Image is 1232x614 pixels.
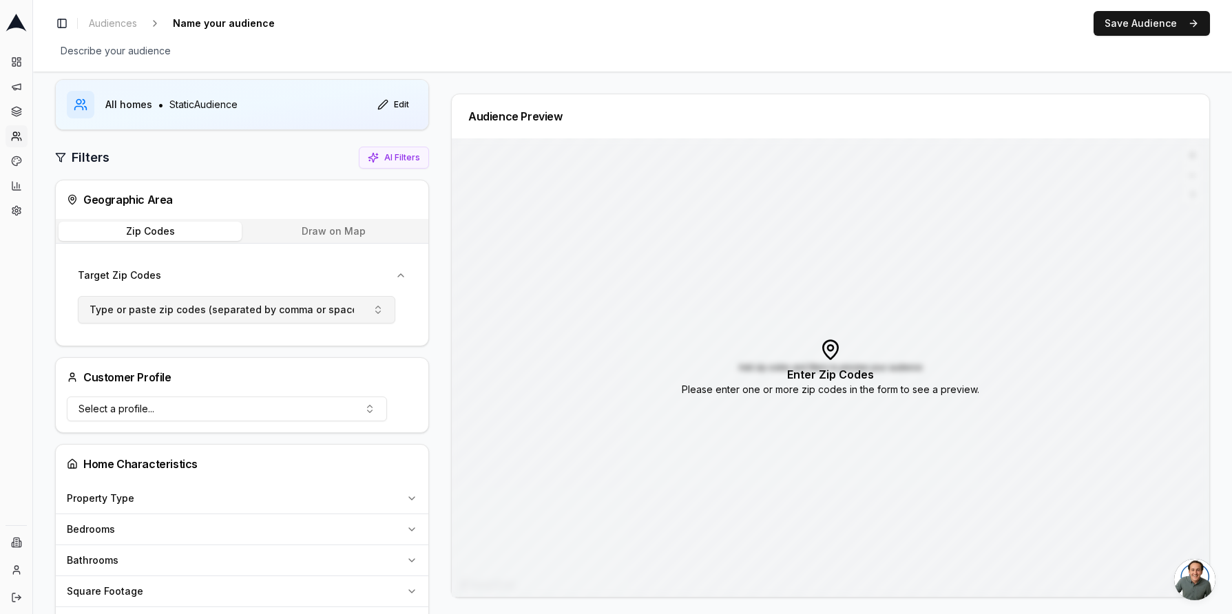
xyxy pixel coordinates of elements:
[67,491,134,505] span: Property Type
[1174,559,1215,600] div: Open chat
[169,98,238,112] span: Static Audience
[83,14,143,33] a: Audiences
[55,41,176,61] span: Describe your audience
[67,456,417,472] div: Home Characteristics
[67,522,115,536] span: Bedrooms
[72,148,109,167] h2: Filters
[78,268,161,282] span: Target Zip Codes
[89,17,137,30] span: Audiences
[56,483,428,514] button: Property Type
[468,111,563,122] div: Audience Preview
[67,369,171,385] div: Customer Profile
[167,14,280,33] span: Name your audience
[83,14,302,33] nav: breadcrumb
[56,576,428,606] button: Square Footage
[359,147,429,169] button: AI Filters
[369,94,417,116] button: Edit
[682,383,979,396] p: Please enter one or more zip codes in the form to see a preview.
[67,290,417,335] div: Target Zip Codes
[67,191,417,208] div: Geographic Area
[384,152,420,163] span: AI Filters
[787,366,874,383] p: Enter Zip Codes
[90,303,362,317] span: Type or paste zip codes (separated by comma or space)
[67,553,118,567] span: Bathrooms
[59,222,242,241] button: Zip Codes
[79,402,154,416] span: Select a profile...
[1094,11,1210,36] button: Save Audience
[158,96,164,113] span: •
[56,514,428,544] button: Bedrooms
[67,260,417,290] button: Target Zip Codes
[105,98,152,112] span: All homes
[56,545,428,575] button: Bathrooms
[242,222,426,241] button: Draw on Map
[67,584,143,598] span: Square Footage
[6,586,28,608] button: Log out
